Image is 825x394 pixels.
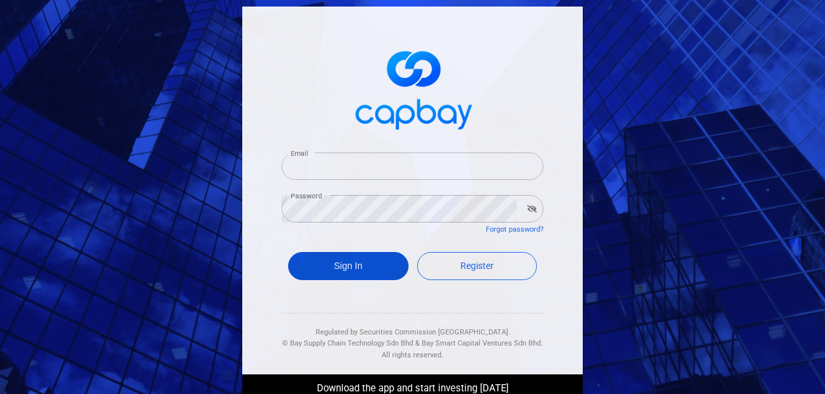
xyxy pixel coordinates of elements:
span: Register [460,260,494,271]
img: logo [347,39,478,137]
a: Register [417,252,538,280]
label: Password [291,191,322,201]
div: Regulated by Securities Commission [GEOGRAPHIC_DATA]. & All rights reserved. [282,313,543,361]
span: © Bay Supply Chain Technology Sdn Bhd [282,339,413,348]
a: Forgot password? [486,225,543,234]
button: Sign In [288,252,409,280]
label: Email [291,149,308,158]
span: Bay Smart Capital Ventures Sdn Bhd. [422,339,543,348]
